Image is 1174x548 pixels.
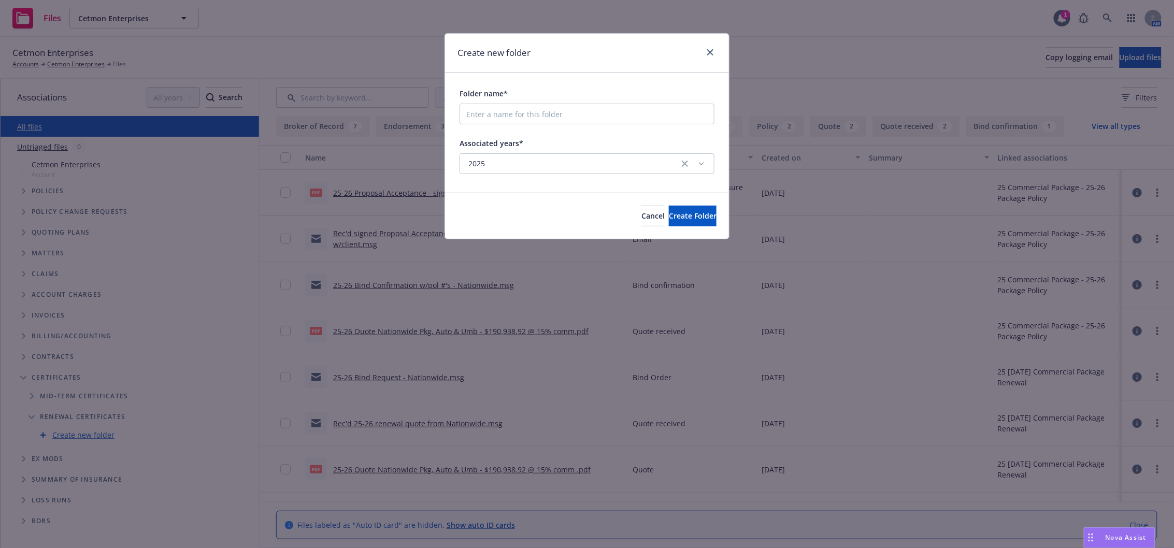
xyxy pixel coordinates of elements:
[460,104,714,124] input: Enter a name for this folder
[669,206,717,226] button: Create Folder
[457,46,531,60] h1: Create new folder
[1106,533,1147,542] span: Nova Assist
[641,206,665,226] button: Cancel
[641,211,665,221] span: Cancel
[1084,528,1097,547] div: Drag to move
[468,158,677,169] span: 2025
[460,89,508,98] span: Folder name*
[704,46,717,59] a: close
[669,211,717,221] span: Create Folder
[460,138,523,148] span: Associated years*
[1084,527,1155,548] button: Nova Assist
